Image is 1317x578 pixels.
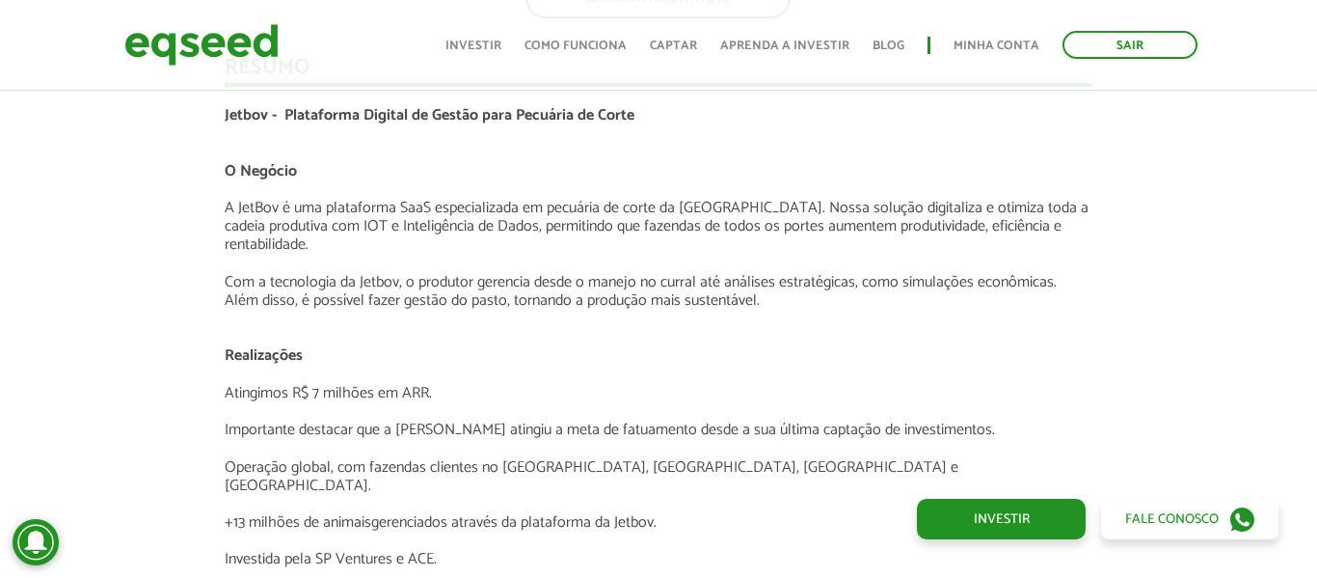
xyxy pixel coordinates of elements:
p: Com a tecnologia da Jetbov, o produtor gerencia desde o manejo no curral até análises estratégica... [225,273,1093,310]
a: Minha conta [954,40,1039,52]
a: Fale conosco [1101,499,1278,539]
a: Aprenda a investir [720,40,849,52]
a: Como funciona [524,40,627,52]
a: Investir [917,499,1086,539]
p: A JetBov é uma plataforma SaaS especializada em pecuária de corte da [GEOGRAPHIC_DATA]. Nossa sol... [225,199,1093,255]
a: Blog [873,40,904,52]
p: Atingimos R$ 7 milhões em ARR. [225,384,1093,402]
span: Jetbov - Plataforma Digital de Gestão para Pecuária de Corte [225,102,634,128]
a: Investir [445,40,501,52]
p: Investida pela SP Ventures e ACE. [225,550,1093,568]
a: Sair [1062,31,1197,59]
a: Captar [650,40,697,52]
span: O Negócio [225,158,297,184]
p: Operação global, com fazendas clientes no [GEOGRAPHIC_DATA], [GEOGRAPHIC_DATA], [GEOGRAPHIC_DATA]... [225,458,1093,495]
p: Importante destacar que a [PERSON_NAME] atingiu a meta de fatuamento desde a sua última captação ... [225,421,1093,439]
span: Realizações [225,343,303,369]
img: EqSeed [124,19,279,70]
p: +13 milhões de animaisgerenciados através da plataforma da Jetbov. [225,513,1093,532]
